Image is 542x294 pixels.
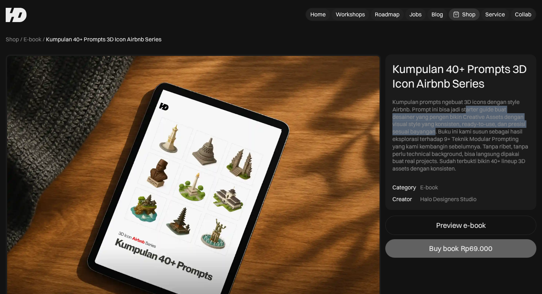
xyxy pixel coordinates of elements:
[420,184,438,191] div: E-book
[432,11,443,18] div: Blog
[306,9,330,20] a: Home
[485,11,505,18] div: Service
[420,195,476,203] div: Halo Designers Studio
[392,184,416,191] div: Category
[436,221,486,230] div: Preview e-book
[46,36,161,43] div: Kumpulan 40+ Prompts 3D Icon Airbnb Series
[392,62,529,91] div: Kumpulan 40+ Prompts 3D Icon Airbnb Series
[385,216,536,235] a: Preview e-book
[371,9,404,20] a: Roadmap
[375,11,399,18] div: Roadmap
[336,11,365,18] div: Workshops
[481,9,509,20] a: Service
[24,36,41,43] a: E-book
[409,11,422,18] div: Jobs
[392,195,412,203] div: Creator
[429,244,459,253] div: Buy book
[392,98,529,172] div: Kumpulan prompts ngebuat 3D icons dengan style Airbnb. Prompt ini bisa jadi starter guide buat de...
[515,11,531,18] div: Collab
[310,11,326,18] div: Home
[331,9,369,20] a: Workshops
[385,239,536,258] a: Buy bookRp69.000
[6,36,19,43] a: Shop
[43,36,45,43] div: /
[427,9,447,20] a: Blog
[20,36,22,43] div: /
[461,244,492,253] div: Rp69.000
[405,9,426,20] a: Jobs
[449,9,480,20] a: Shop
[511,9,536,20] a: Collab
[462,11,475,18] div: Shop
